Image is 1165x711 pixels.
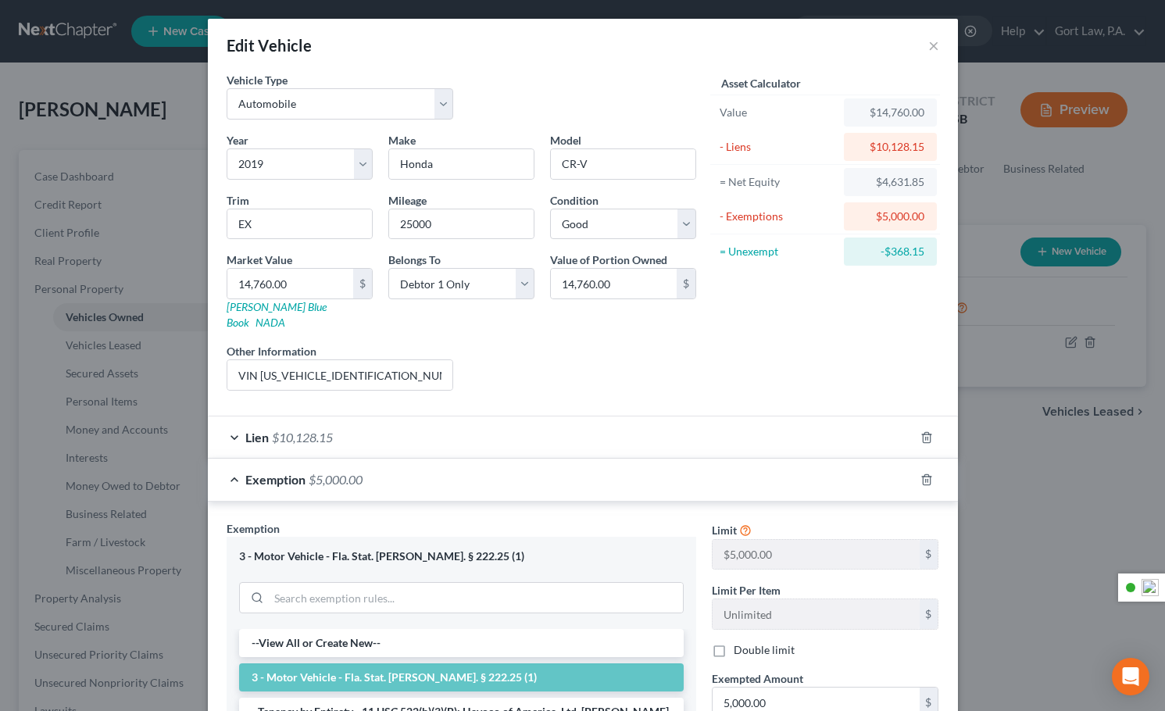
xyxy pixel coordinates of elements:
[550,252,667,268] label: Value of Portion Owned
[713,540,920,570] input: --
[856,139,924,155] div: $10,128.15
[227,72,288,88] label: Vehicle Type
[551,149,695,179] input: ex. Altima
[856,244,924,259] div: -$368.15
[928,36,939,55] button: ×
[309,472,363,487] span: $5,000.00
[856,209,924,224] div: $5,000.00
[856,105,924,120] div: $14,760.00
[389,149,534,179] input: ex. Nissan
[389,209,534,239] input: --
[550,192,599,209] label: Condition
[551,269,677,298] input: 0.00
[720,105,838,120] div: Value
[677,269,695,298] div: $
[388,192,427,209] label: Mileage
[920,599,938,629] div: $
[227,300,327,329] a: [PERSON_NAME] Blue Book
[227,343,316,359] label: Other Information
[388,134,416,147] span: Make
[227,34,313,56] div: Edit Vehicle
[239,549,684,564] div: 3 - Motor Vehicle - Fla. Stat. [PERSON_NAME]. § 222.25 (1)
[227,192,249,209] label: Trim
[245,472,306,487] span: Exemption
[353,269,372,298] div: $
[720,174,838,190] div: = Net Equity
[713,599,920,629] input: --
[245,430,269,445] span: Lien
[227,522,280,535] span: Exemption
[256,316,285,329] a: NADA
[721,75,801,91] label: Asset Calculator
[239,629,684,657] li: --View All or Create New--
[239,663,684,691] li: 3 - Motor Vehicle - Fla. Stat. [PERSON_NAME]. § 222.25 (1)
[227,269,353,298] input: 0.00
[920,540,938,570] div: $
[227,132,248,148] label: Year
[227,209,372,239] input: ex. LS, LT, etc
[388,253,441,266] span: Belongs To
[712,523,737,537] span: Limit
[227,252,292,268] label: Market Value
[712,672,803,685] span: Exempted Amount
[720,209,838,224] div: - Exemptions
[734,642,795,658] label: Double limit
[712,582,781,598] label: Limit Per Item
[269,583,683,613] input: Search exemption rules...
[550,132,581,148] label: Model
[1112,658,1149,695] div: Open Intercom Messenger
[227,360,453,390] input: (optional)
[720,244,838,259] div: = Unexempt
[856,174,924,190] div: $4,631.85
[272,430,333,445] span: $10,128.15
[720,139,838,155] div: - Liens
